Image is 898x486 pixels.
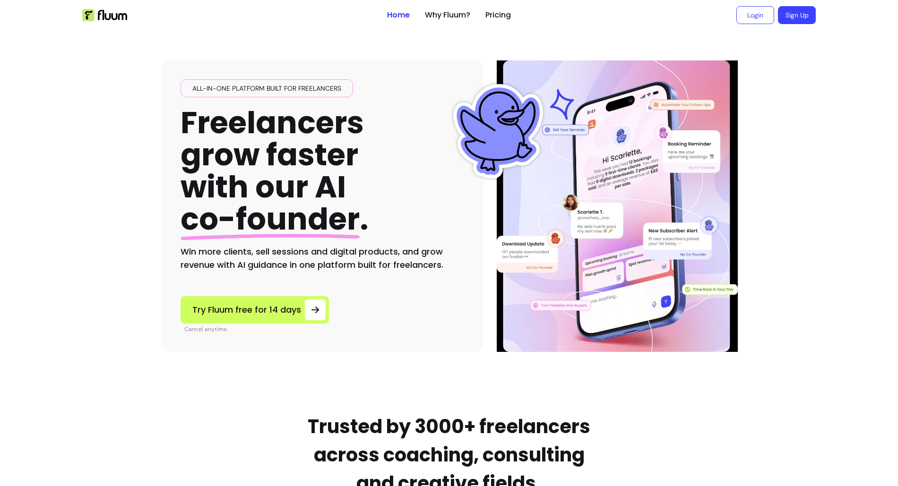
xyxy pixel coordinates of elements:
a: Try Fluum free for 14 days [181,296,329,324]
img: Fluum Duck sticker [451,84,545,179]
img: Illustration of Fluum AI Co-Founder on a smartphone, showing solo business performance insights s... [498,60,736,352]
a: Why Fluum? [425,9,470,21]
span: co-founder [181,198,360,240]
a: Login [736,6,774,24]
a: Home [387,9,410,21]
a: Sign Up [778,6,816,24]
a: Pricing [485,9,511,21]
span: All-in-one platform built for freelancers [189,84,345,93]
p: Cancel anytime [184,325,329,333]
span: Try Fluum free for 14 days [192,303,301,316]
h2: Win more clients, sell sessions and digital products, and grow revenue with AI guidance in one pl... [181,245,464,272]
h1: Freelancers grow faster with our AI . [181,107,369,236]
img: Fluum Logo [82,9,127,21]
